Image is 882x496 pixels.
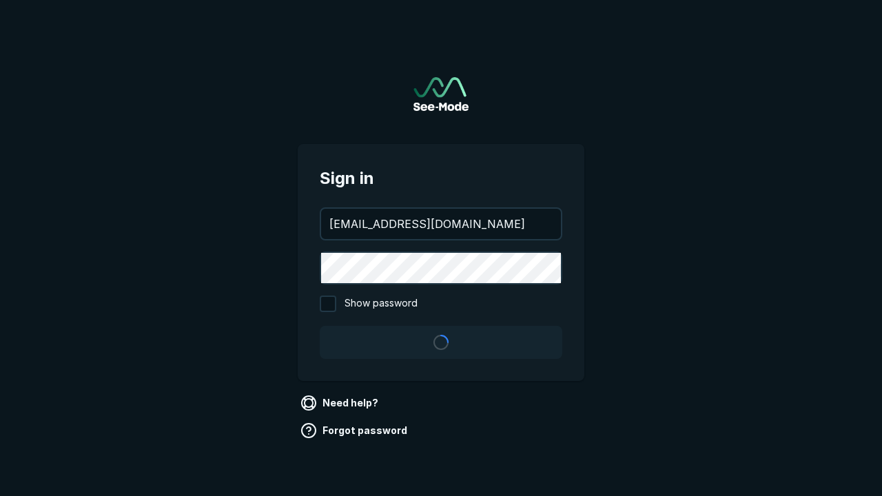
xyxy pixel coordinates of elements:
input: your@email.com [321,209,561,239]
span: Sign in [320,166,562,191]
img: See-Mode Logo [413,77,469,111]
span: Show password [345,296,418,312]
a: Go to sign in [413,77,469,111]
a: Need help? [298,392,384,414]
a: Forgot password [298,420,413,442]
